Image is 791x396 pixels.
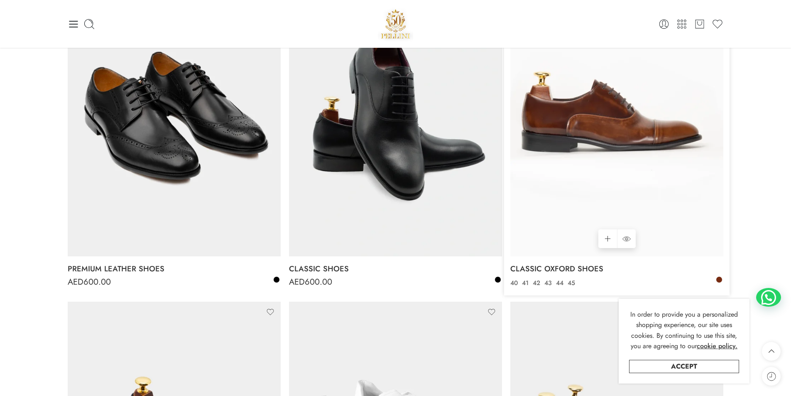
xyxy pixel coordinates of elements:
a: cookie policy. [697,341,737,352]
a: Cart [694,18,705,30]
a: Select options for “CLASSIC OXFORD SHOES” [598,229,617,248]
bdi: 600.00 [68,276,111,288]
bdi: 600.00 [289,276,332,288]
a: Black [494,276,502,283]
a: CLASSIC SHOES [289,261,502,277]
a: Black [273,276,280,283]
a: PREMIUM LEATHER SHOES [68,261,281,277]
a: 40 [508,278,520,288]
a: Login / Register [658,18,670,30]
a: 45 [566,278,577,288]
span: In order to provide you a personalized shopping experience, our site uses cookies. By continuing ... [630,310,738,351]
a: Accept [629,360,739,373]
span: AED [68,276,83,288]
a: 43 [542,278,554,288]
a: Pellini - [378,6,414,42]
img: Pellini [378,6,414,42]
a: 44 [554,278,566,288]
a: 41 [520,278,531,288]
a: Wishlist [712,18,723,30]
span: AED [510,276,526,288]
a: QUICK SHOP [617,229,636,248]
a: CLASSIC OXFORD SHOES [510,261,723,277]
span: AED [289,276,305,288]
a: 42 [531,278,542,288]
bdi: 550.00 [510,276,553,288]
